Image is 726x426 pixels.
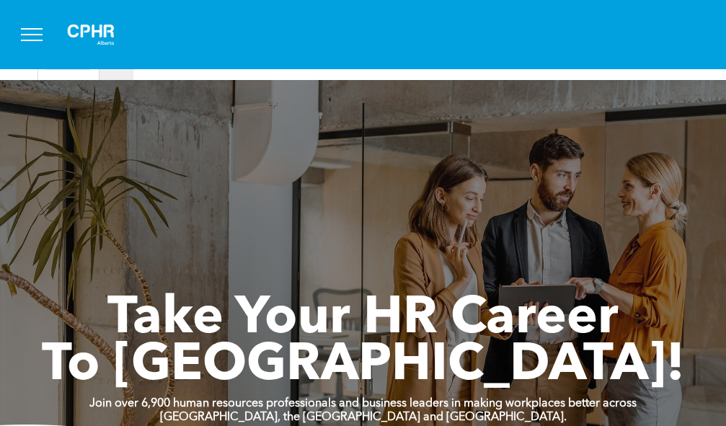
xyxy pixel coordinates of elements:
button: menu [13,16,50,53]
strong: Join over 6,900 human resources professionals and business leaders in making workplaces better ac... [89,398,637,409]
span: Take Your HR Career [107,293,619,345]
strong: [GEOGRAPHIC_DATA], the [GEOGRAPHIC_DATA] and [GEOGRAPHIC_DATA]. [160,412,567,423]
span: To [GEOGRAPHIC_DATA]! [42,340,685,392]
img: A white background with a few lines on it [55,12,127,58]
